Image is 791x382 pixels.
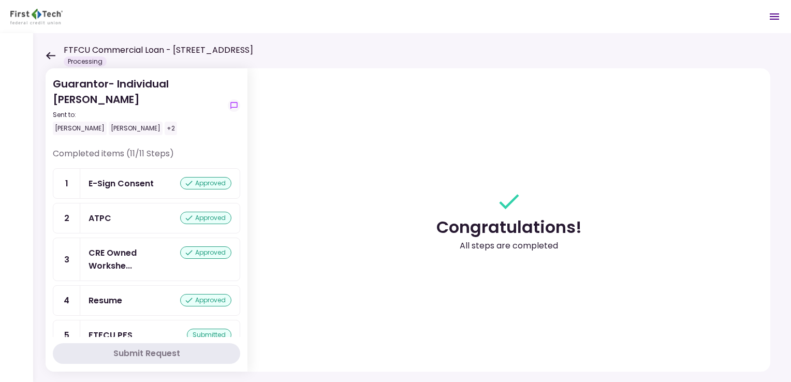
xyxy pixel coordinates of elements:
a: 3CRE Owned Worksheetapproved [53,238,240,281]
div: Submit Request [113,347,180,360]
button: Open menu [762,4,787,29]
div: Guarantor- Individual [PERSON_NAME] [53,76,224,135]
div: 4 [53,286,80,315]
a: 4Resumeapproved [53,285,240,316]
div: FTFCU PFS [89,329,133,342]
button: Submit Request [53,343,240,364]
div: 5 [53,320,80,350]
div: [PERSON_NAME] [53,122,107,135]
div: 2 [53,203,80,233]
div: approved [180,294,231,306]
div: E-Sign Consent [89,177,154,190]
div: approved [180,177,231,189]
div: CRE Owned Worksheet [89,246,180,272]
div: Processing [64,56,107,67]
img: Partner icon [10,9,63,24]
h1: FTFCU Commercial Loan - [STREET_ADDRESS] [64,44,253,56]
div: Resume [89,294,122,307]
div: 3 [53,238,80,281]
div: [PERSON_NAME] [109,122,163,135]
div: approved [180,246,231,259]
div: Congratulations! [436,215,582,240]
button: show-messages [228,99,240,112]
div: approved [180,212,231,224]
div: +2 [165,122,177,135]
div: All steps are completed [460,240,558,252]
a: 1E-Sign Consentapproved [53,168,240,199]
div: Completed items (11/11 Steps) [53,148,240,168]
div: 1 [53,169,80,198]
div: ATPC [89,212,111,225]
div: Sent to: [53,110,224,120]
a: 5FTFCU PFSsubmitted [53,320,240,350]
div: submitted [187,329,231,341]
a: 2ATPCapproved [53,203,240,233]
